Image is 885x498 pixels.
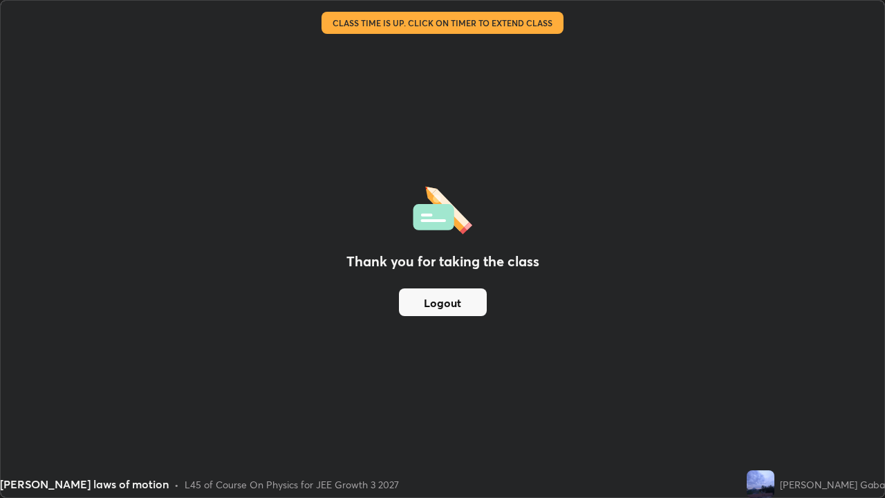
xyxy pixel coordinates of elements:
[747,470,774,498] img: ee2751fcab3e493bb05435c8ccc7e9b6.jpg
[185,477,399,492] div: L45 of Course On Physics for JEE Growth 3 2027
[780,477,885,492] div: [PERSON_NAME] Gaba
[174,477,179,492] div: •
[399,288,487,316] button: Logout
[413,182,472,234] img: offlineFeedback.1438e8b3.svg
[346,251,539,272] h2: Thank you for taking the class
